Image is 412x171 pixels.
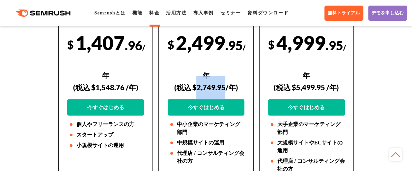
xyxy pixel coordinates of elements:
a: 今すぐはじめる [168,99,244,116]
a: 今すぐはじめる [268,99,345,116]
a: セミナー [220,11,241,15]
li: 中規模サイトの運用 [168,139,244,147]
span: $ [168,38,174,51]
li: 小規模サイトの運用 [67,141,144,149]
span: .95 [225,38,243,53]
span: .95 [326,38,343,53]
a: 資料ダウンロード [247,11,288,15]
div: (税込 $1,548.76 /年) [67,76,144,99]
li: 代理店 / コンサルティング会社の方 [168,149,244,165]
a: 無料トライアル [324,6,363,21]
a: 活用方法 [166,11,186,15]
li: 中小企業のマーケティング部門 [168,120,244,136]
div: 4,999 [268,31,345,116]
a: Semrushとは [94,11,125,15]
span: 無料トライアル [328,10,360,16]
a: デモを申し込む [368,6,407,21]
div: (税込 $5,499.95 /年) [268,76,345,99]
li: スタートアップ [67,131,144,139]
span: デモを申し込む [371,10,404,16]
span: $ [67,38,74,51]
li: 大手企業のマーケティング部門 [268,120,345,136]
div: 2,499 [168,31,244,116]
a: 料金 [149,11,159,15]
li: 大規模サイトやECサイトの運用 [268,139,345,155]
li: 個人やフリーランスの方 [67,120,144,128]
div: (税込 $2,749.95/年) [168,76,244,99]
a: 今すぐはじめる [67,99,144,116]
div: 1,407 [67,31,144,116]
span: .96 [125,38,142,53]
a: 導入事例 [193,11,213,15]
span: $ [268,38,275,51]
a: 機能 [132,11,143,15]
